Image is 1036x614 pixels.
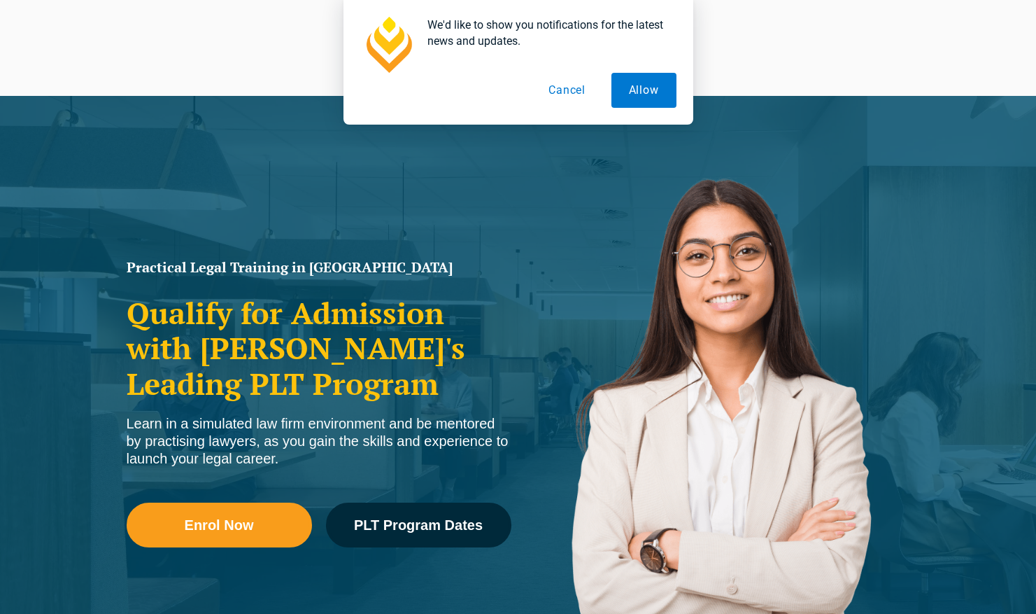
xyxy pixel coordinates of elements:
[127,415,511,468] div: Learn in a simulated law firm environment and be mentored by practising lawyers, as you gain the ...
[360,17,416,73] img: notification icon
[416,17,676,49] div: We'd like to show you notifications for the latest news and updates.
[185,518,254,532] span: Enrol Now
[127,295,511,401] h2: Qualify for Admission with [PERSON_NAME]'s Leading PLT Program
[354,518,483,532] span: PLT Program Dates
[127,503,312,547] a: Enrol Now
[531,73,603,108] button: Cancel
[611,73,676,108] button: Allow
[127,260,511,274] h1: Practical Legal Training in [GEOGRAPHIC_DATA]
[326,503,511,547] a: PLT Program Dates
